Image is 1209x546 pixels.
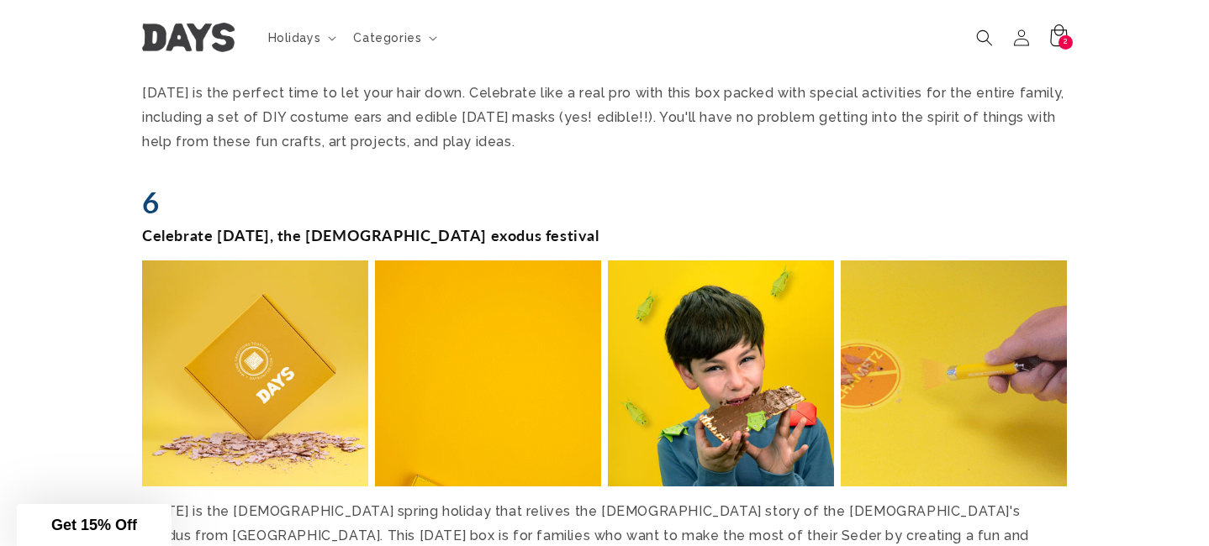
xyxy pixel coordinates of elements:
[375,260,601,486] img: Passover in a Box™
[258,20,344,55] summary: Holidays
[841,260,1067,486] img: Passover in a Box (7845290311918)
[142,24,235,53] img: Days United
[966,19,1003,56] summary: Search
[1064,35,1069,50] span: 2
[51,517,137,533] span: Get 15% Off
[268,30,321,45] span: Holidays
[608,260,834,486] img: Passover in a Box (7845290311918)
[142,81,1067,154] p: [DATE] is the perfect time to let your hair down. Celebrate like a real pro with this box packed ...
[343,20,444,55] summary: Categories
[142,260,368,486] img: Passover in a Box (7845290311918)
[353,30,421,45] span: Categories
[17,504,172,546] div: Get 15% Off
[142,226,1067,245] h3: Celebrate [DATE], the [DEMOGRAPHIC_DATA] exodus festival
[142,183,1067,222] h3: 6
